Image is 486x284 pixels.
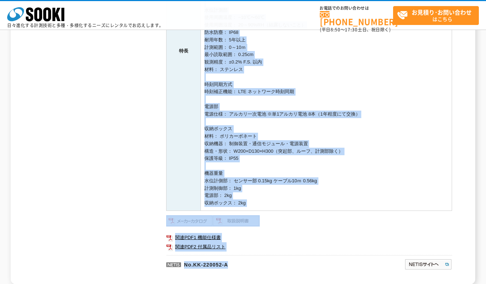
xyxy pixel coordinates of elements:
a: 関連PDF1 機能仕様書 [166,233,452,242]
p: 日々進化する計測技術と多種・多様化するニーズにレンタルでお応えします。 [7,23,164,27]
span: はこちら [397,6,478,24]
a: メーカーカタログ [166,220,213,225]
a: 取扱説明書 [213,220,260,225]
a: 関連PDF2 付属品リスト [166,242,452,252]
span: 8:50 [331,26,341,33]
img: 取扱説明書 [213,215,260,227]
strong: お見積り･お問い合わせ [412,8,472,16]
a: [PHONE_NUMBER] [320,11,393,26]
p: No.KK-220052-A [166,255,336,272]
img: NETISサイトへ [405,259,452,270]
a: お見積り･お問い合わせはこちら [393,6,479,25]
span: (平日 ～ 土日、祝日除く) [320,26,391,33]
span: 17:30 [345,26,358,33]
img: メーカーカタログ [166,215,213,227]
span: お電話でのお問い合わせは [320,6,393,10]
